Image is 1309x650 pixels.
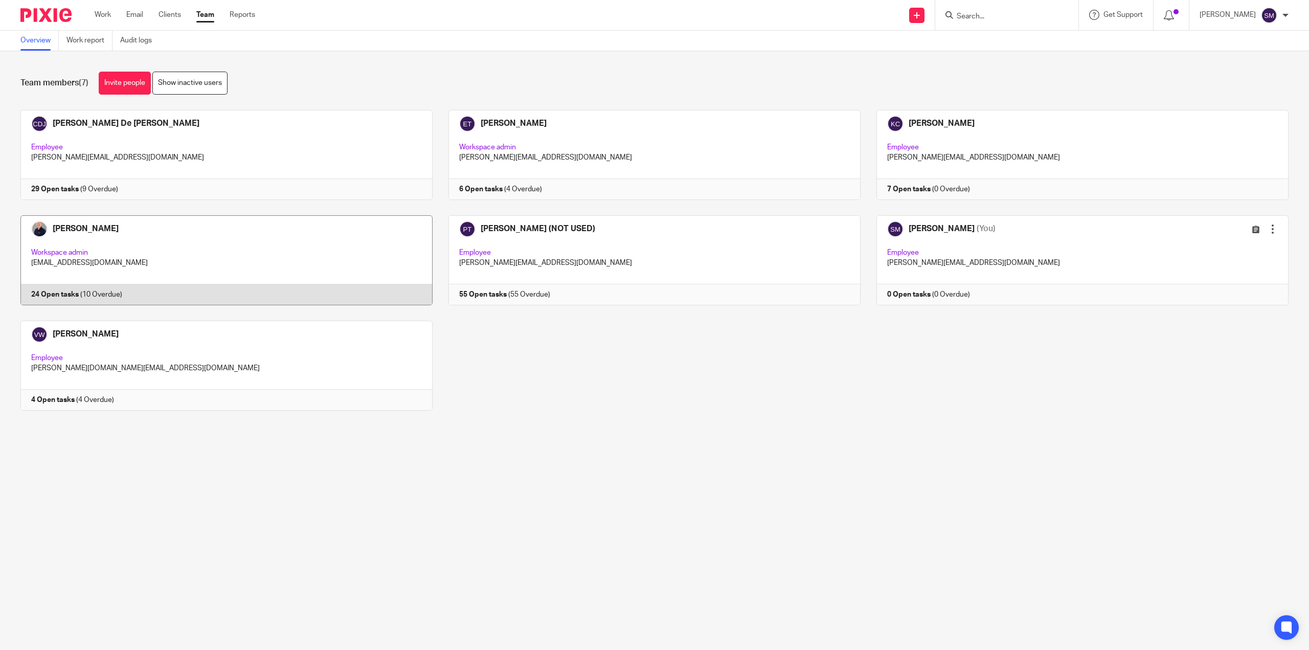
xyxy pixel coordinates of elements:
[196,10,214,20] a: Team
[20,31,59,51] a: Overview
[99,72,151,95] a: Invite people
[120,31,160,51] a: Audit logs
[66,31,112,51] a: Work report
[95,10,111,20] a: Work
[956,12,1048,21] input: Search
[152,72,228,95] a: Show inactive users
[230,10,255,20] a: Reports
[20,78,88,88] h1: Team members
[79,79,88,87] span: (7)
[1261,7,1277,24] img: svg%3E
[159,10,181,20] a: Clients
[1103,11,1143,18] span: Get Support
[126,10,143,20] a: Email
[20,8,72,22] img: Pixie
[1200,10,1256,20] p: [PERSON_NAME]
